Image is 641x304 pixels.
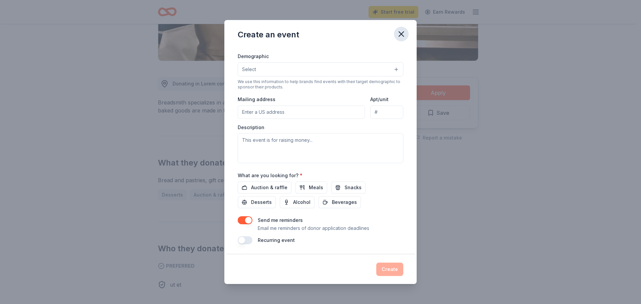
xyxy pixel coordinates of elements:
[238,172,302,179] label: What are you looking for?
[258,237,295,243] label: Recurring event
[280,196,314,208] button: Alcohol
[238,182,291,194] button: Auction & raffle
[295,182,327,194] button: Meals
[258,224,369,232] p: Email me reminders of donor application deadlines
[370,96,389,103] label: Apt/unit
[238,53,269,60] label: Demographic
[331,182,366,194] button: Snacks
[238,79,403,90] div: We use this information to help brands find events with their target demographic to sponsor their...
[251,198,272,206] span: Desserts
[238,29,299,40] div: Create an event
[238,124,264,131] label: Description
[293,198,310,206] span: Alcohol
[318,196,361,208] button: Beverages
[258,217,303,223] label: Send me reminders
[370,105,403,119] input: #
[345,184,362,192] span: Snacks
[332,198,357,206] span: Beverages
[309,184,323,192] span: Meals
[238,105,365,119] input: Enter a US address
[238,96,275,103] label: Mailing address
[242,65,256,73] span: Select
[251,184,287,192] span: Auction & raffle
[238,62,403,76] button: Select
[238,196,276,208] button: Desserts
